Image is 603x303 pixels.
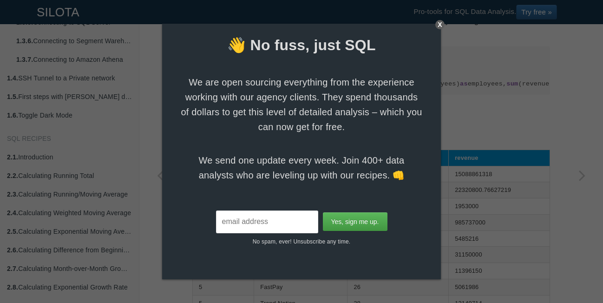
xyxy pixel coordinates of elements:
[181,153,422,183] span: We send one update every week. Join 400+ data analysts who are leveling up with our recipes. 👊
[162,35,441,56] span: 👋 No fuss, just SQL
[323,212,387,231] input: Yes, sign me up.
[181,75,422,134] span: We are open sourcing everything from the experience working with our agency clients. They spend t...
[435,20,445,29] div: X
[216,211,318,233] input: email address
[162,233,441,246] p: No spam, ever! Unsubscribe any time.
[557,257,592,292] iframe: Drift Widget Chat Controller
